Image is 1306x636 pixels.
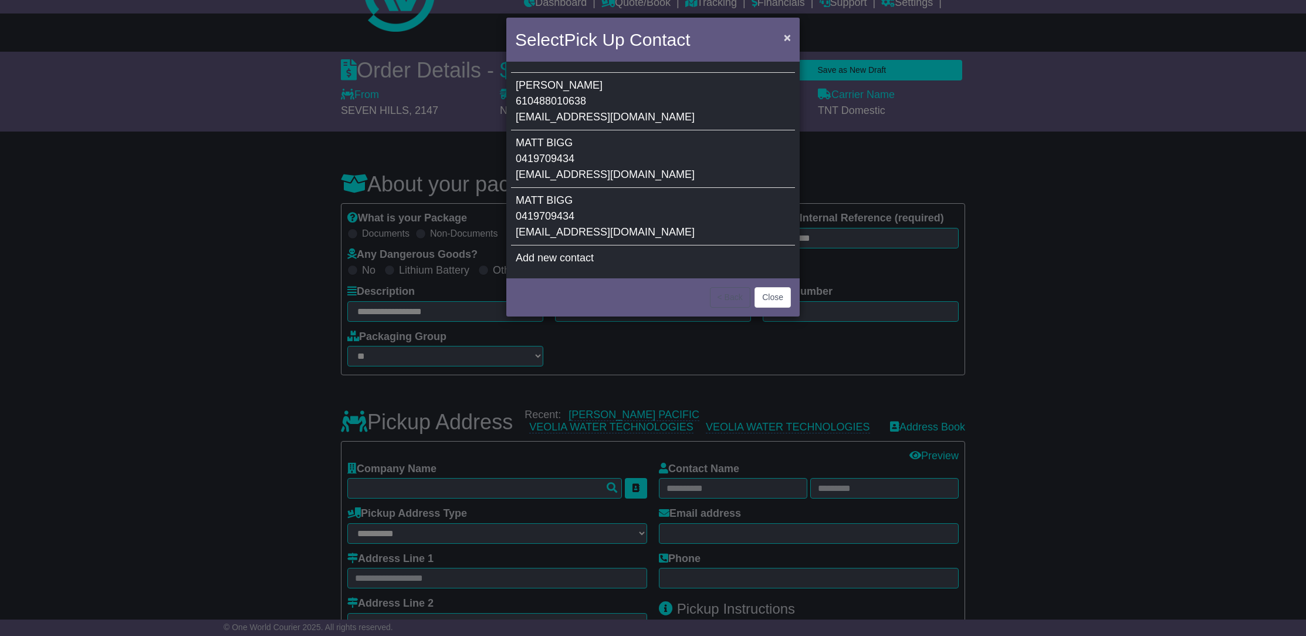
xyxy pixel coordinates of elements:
[710,287,750,308] button: < Back
[516,194,543,206] span: MATT
[516,252,594,264] span: Add new contact
[546,137,573,149] span: BIGG
[564,30,624,49] span: Pick Up
[754,287,791,308] button: Close
[516,79,603,91] span: [PERSON_NAME]
[516,226,695,238] span: [EMAIL_ADDRESS][DOMAIN_NAME]
[546,194,573,206] span: BIGG
[778,25,797,49] button: Close
[516,153,574,164] span: 0419709434
[516,169,695,180] span: [EMAIL_ADDRESS][DOMAIN_NAME]
[516,137,543,149] span: MATT
[516,111,695,123] span: [EMAIL_ADDRESS][DOMAIN_NAME]
[516,210,574,222] span: 0419709434
[516,95,586,107] span: 610488010638
[515,26,690,53] h4: Select
[784,31,791,44] span: ×
[630,30,690,49] span: Contact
